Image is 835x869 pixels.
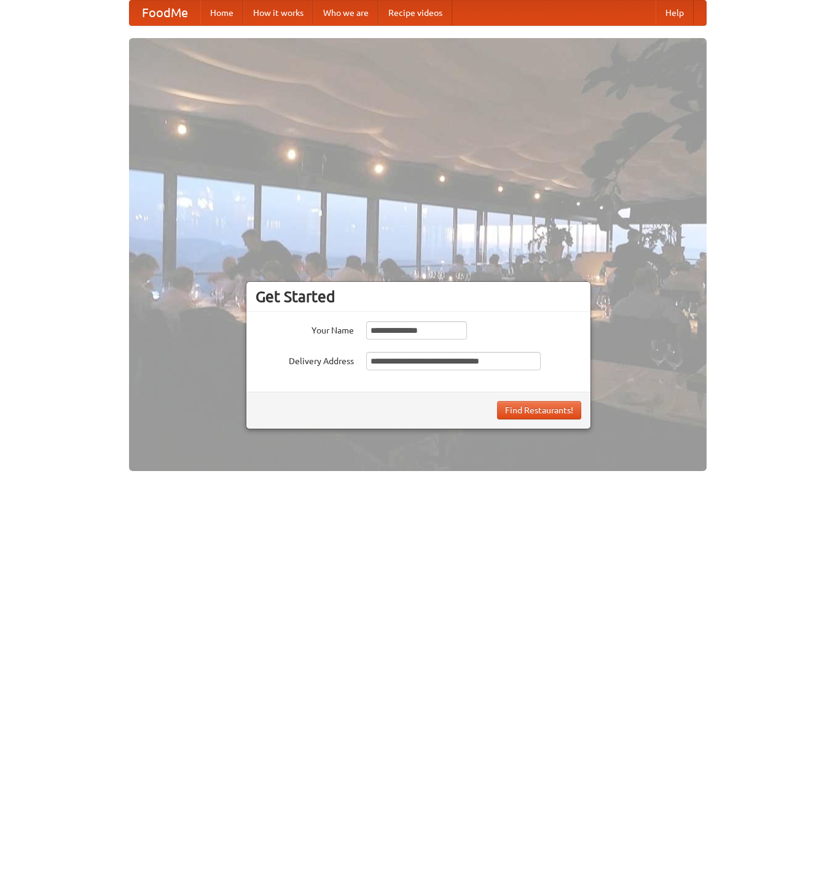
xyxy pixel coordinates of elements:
label: Your Name [256,321,354,337]
a: Home [200,1,243,25]
a: Recipe videos [378,1,452,25]
a: How it works [243,1,313,25]
a: Help [656,1,694,25]
label: Delivery Address [256,352,354,367]
a: Who we are [313,1,378,25]
a: FoodMe [130,1,200,25]
h3: Get Started [256,287,581,306]
button: Find Restaurants! [497,401,581,419]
